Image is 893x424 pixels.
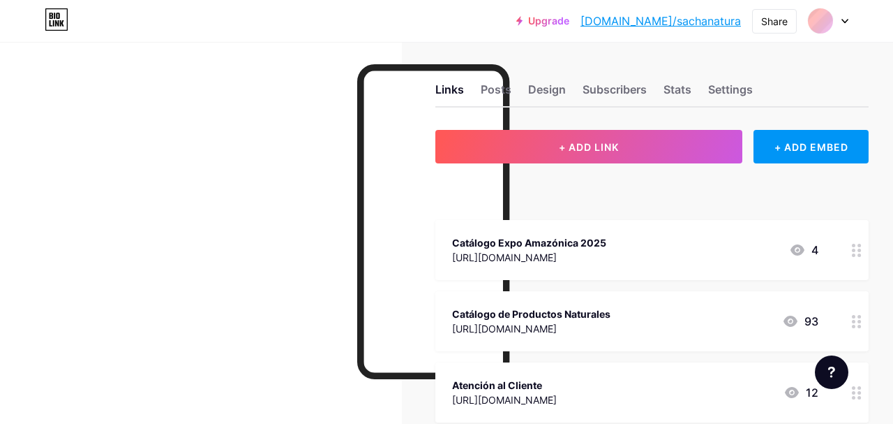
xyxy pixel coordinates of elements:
div: Links [435,81,464,106]
div: Catálogo Expo Amazónica 2025 [452,235,606,250]
div: Subscribers [583,81,647,106]
a: [DOMAIN_NAME]/sachanatura [580,13,741,29]
div: [URL][DOMAIN_NAME] [452,321,610,336]
div: 12 [783,384,818,401]
div: 4 [789,242,818,258]
div: Posts [481,81,511,106]
div: Settings [708,81,753,106]
div: Catálogo de Productos Naturales [452,307,610,321]
div: 93 [782,313,818,330]
div: Stats [663,81,691,106]
div: [URL][DOMAIN_NAME] [452,250,606,265]
div: + ADD EMBED [753,130,869,163]
a: Upgrade [516,15,569,27]
button: + ADD LINK [435,130,742,163]
div: Share [761,14,788,29]
div: [URL][DOMAIN_NAME] [452,393,557,407]
span: + ADD LINK [559,141,619,153]
div: Design [528,81,566,106]
div: Atención al Cliente [452,378,557,393]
